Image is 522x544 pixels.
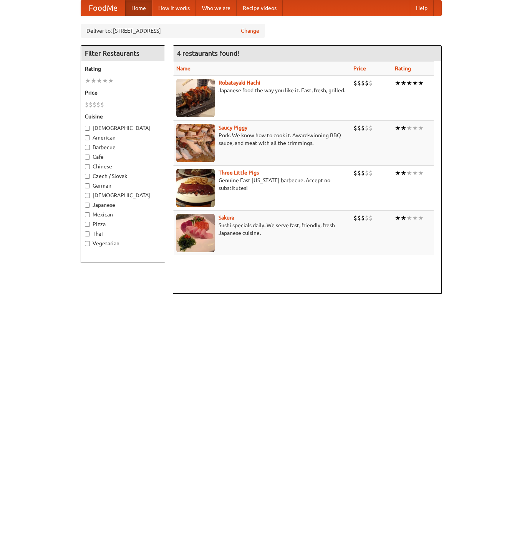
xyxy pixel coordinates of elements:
li: $ [365,124,369,132]
li: $ [369,214,373,222]
li: ★ [418,214,424,222]
li: ★ [395,214,401,222]
li: ★ [406,169,412,177]
li: $ [353,79,357,87]
li: ★ [395,79,401,87]
a: Help [410,0,434,16]
input: [DEMOGRAPHIC_DATA] [85,193,90,198]
label: Thai [85,230,161,238]
a: Change [241,27,259,35]
li: $ [361,214,365,222]
label: Chinese [85,163,161,170]
input: Vegetarian [85,241,90,246]
li: $ [353,169,357,177]
a: Home [125,0,152,16]
img: littlepigs.jpg [176,169,215,207]
label: Mexican [85,211,161,218]
input: Pizza [85,222,90,227]
li: $ [361,79,365,87]
li: $ [369,124,373,132]
img: saucy.jpg [176,124,215,162]
li: $ [96,100,100,109]
label: Vegetarian [85,240,161,247]
li: ★ [85,77,91,85]
label: Japanese [85,201,161,209]
a: Robatayaki Hachi [219,80,260,86]
img: sakura.jpg [176,214,215,252]
a: Rating [395,65,411,72]
h5: Rating [85,65,161,73]
li: ★ [401,169,406,177]
input: American [85,135,90,140]
li: $ [357,214,361,222]
input: [DEMOGRAPHIC_DATA] [85,126,90,131]
li: ★ [91,77,96,85]
li: $ [357,79,361,87]
label: Pizza [85,220,161,228]
li: $ [357,169,361,177]
a: How it works [152,0,196,16]
input: Mexican [85,212,90,217]
label: [DEMOGRAPHIC_DATA] [85,191,161,199]
li: $ [361,124,365,132]
a: Who we are [196,0,237,16]
li: ★ [406,124,412,132]
li: ★ [401,79,406,87]
li: $ [361,169,365,177]
li: ★ [406,214,412,222]
a: Name [176,65,191,72]
li: ★ [412,79,418,87]
a: Saucy Piggy [219,125,247,131]
li: ★ [412,169,418,177]
ng-pluralize: 4 restaurants found! [177,50,239,57]
li: $ [365,79,369,87]
h4: Filter Restaurants [81,46,165,61]
h5: Price [85,89,161,96]
li: ★ [401,124,406,132]
li: $ [353,124,357,132]
li: ★ [102,77,108,85]
p: Pork. We know how to cook it. Award-winning BBQ sauce, and meat with all the trimmings. [176,131,348,147]
input: Thai [85,231,90,236]
input: Japanese [85,203,90,208]
input: Cafe [85,155,90,160]
li: ★ [418,79,424,87]
label: German [85,182,161,190]
input: Czech / Slovak [85,174,90,179]
input: Chinese [85,164,90,169]
li: ★ [395,169,401,177]
li: $ [353,214,357,222]
label: Czech / Slovak [85,172,161,180]
p: Japanese food the way you like it. Fast, fresh, grilled. [176,87,348,94]
li: ★ [401,214,406,222]
a: FoodMe [81,0,125,16]
li: ★ [108,77,114,85]
a: Sakura [219,215,234,221]
li: $ [365,169,369,177]
li: ★ [96,77,102,85]
input: German [85,183,90,188]
p: Sushi specials daily. We serve fast, friendly, fresh Japanese cuisine. [176,221,348,237]
li: $ [369,169,373,177]
li: ★ [412,124,418,132]
img: robatayaki.jpg [176,79,215,117]
li: ★ [418,124,424,132]
li: $ [89,100,93,109]
label: American [85,134,161,141]
h5: Cuisine [85,113,161,120]
li: ★ [418,169,424,177]
p: Genuine East [US_STATE] barbecue. Accept no substitutes! [176,176,348,192]
li: $ [100,100,104,109]
li: ★ [395,124,401,132]
li: ★ [412,214,418,222]
li: $ [357,124,361,132]
label: Cafe [85,153,161,161]
li: ★ [406,79,412,87]
label: Barbecue [85,143,161,151]
li: $ [93,100,96,109]
a: Price [353,65,366,72]
a: Recipe videos [237,0,283,16]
